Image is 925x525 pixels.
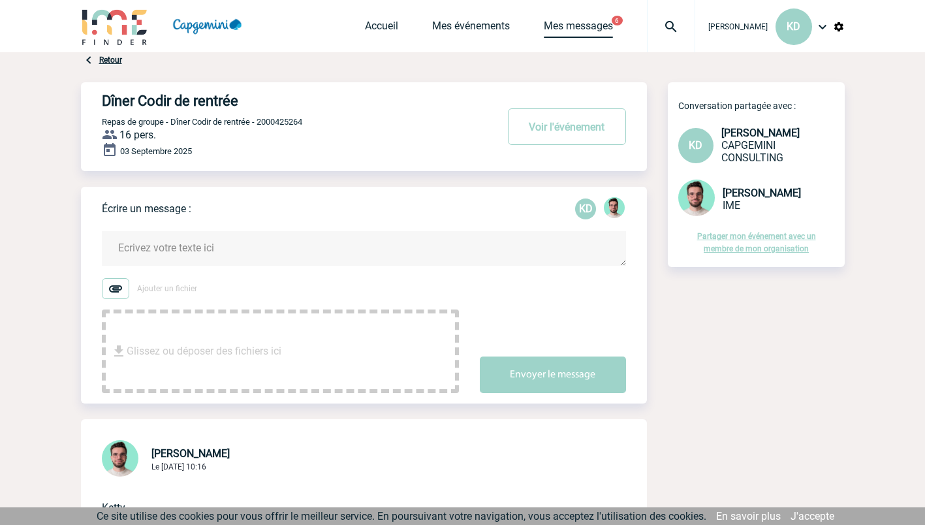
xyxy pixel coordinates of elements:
[604,197,625,221] div: Benjamin ROLAND
[97,510,706,522] span: Ce site utilise des cookies pour vous offrir le meilleur service. En poursuivant votre navigation...
[787,20,800,33] span: KD
[119,129,156,141] span: 16 pers.
[81,8,149,45] img: IME-Finder
[120,146,192,156] span: 03 Septembre 2025
[99,56,122,65] a: Retour
[508,108,626,145] button: Voir l'événement
[102,202,191,215] p: Écrire un message :
[723,187,801,199] span: [PERSON_NAME]
[723,199,740,212] span: IME
[721,127,800,139] span: [PERSON_NAME]
[791,510,834,522] a: J'accepte
[721,139,783,164] span: CAPGEMINI CONSULTING
[689,139,702,151] span: KD
[575,199,596,219] div: Ketty DANICAN
[151,447,230,460] span: [PERSON_NAME]
[151,462,206,471] span: Le [DATE] 10:16
[604,197,625,218] img: 121547-2.png
[102,440,138,477] img: 121547-2.png
[127,319,281,384] span: Glissez ou déposer des fichiers ici
[102,117,302,127] span: Repas de groupe - Dîner Codir de rentrée - 2000425264
[678,180,715,216] img: 121547-2.png
[612,16,623,25] button: 6
[708,22,768,31] span: [PERSON_NAME]
[716,510,781,522] a: En savoir plus
[432,20,510,38] a: Mes événements
[575,199,596,219] p: KD
[697,232,816,253] a: Partager mon événement avec un membre de mon organisation
[365,20,398,38] a: Accueil
[137,284,197,293] span: Ajouter un fichier
[480,357,626,393] button: Envoyer le message
[678,101,845,111] p: Conversation partagée avec :
[111,343,127,359] img: file_download.svg
[544,20,613,38] a: Mes messages
[102,93,458,109] h4: Dîner Codir de rentrée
